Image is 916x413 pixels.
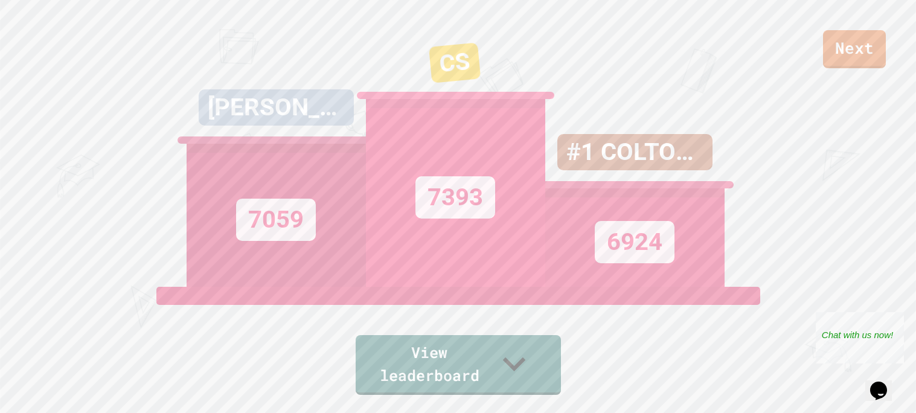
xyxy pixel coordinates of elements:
div: 7059 [236,199,316,241]
div: 7393 [415,176,495,219]
div: #1 COLTON FAN [557,134,713,170]
iframe: chat widget [816,312,904,363]
div: 6924 [595,221,674,263]
a: Next [823,30,886,68]
div: [PERSON_NAME] [199,89,354,126]
iframe: chat widget [865,365,904,401]
div: CS [428,42,480,83]
a: View leaderboard [356,335,561,395]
